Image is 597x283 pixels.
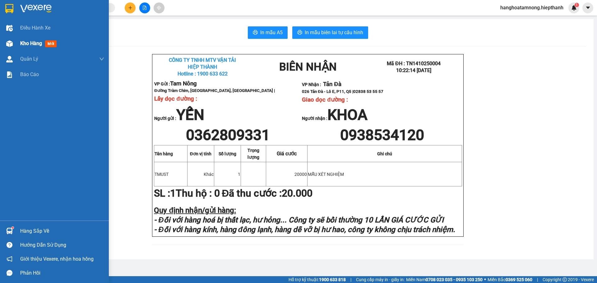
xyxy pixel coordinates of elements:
[282,187,312,199] span: 20.000
[277,151,297,157] span: Giá cước
[142,6,147,10] span: file-add
[7,270,12,276] span: message
[154,88,275,93] span: Đường Tràm Chim, [GEOGRAPHIC_DATA], [GEOGRAPHIC_DATA] |
[7,242,12,248] span: question-circle
[576,3,578,7] span: 1
[5,4,13,13] img: logo-vxr
[350,276,351,283] span: |
[20,240,104,250] div: Hướng dẫn sử dụng
[154,225,455,234] strong: - Đối với hàng kính, hàng đông lạnh, hàng dễ vỡ bị hư hao, công ty không chịu trách nhiệm.
[308,172,344,177] span: MẪU XÉT NGHIỆM
[2,39,80,48] span: Đường Tràm Chim, [GEOGRAPHIC_DATA], [GEOGRAPHIC_DATA] |
[302,82,341,87] strong: VP Nhận :
[190,151,211,156] strong: Đơn vị tính
[495,4,568,11] span: hanghoatamnong.hiepthanh
[154,187,176,199] strong: SL :
[20,24,50,32] span: Điều hành xe
[155,151,173,156] strong: Tên hàng
[154,206,236,215] strong: Quy định nhận/gửi hàng:
[20,71,39,78] span: Báo cáo
[20,55,38,63] span: Quản Lý
[87,35,128,41] strong: VP Nhận :
[396,67,431,73] span: 10:22:14 [DATE]
[170,80,197,87] span: Tam Nông
[488,276,532,283] span: Miền Bắc
[340,126,424,144] span: 0938534120
[186,126,270,144] span: 0362809331
[426,277,483,282] strong: 0708 023 035 - 0935 103 250
[139,2,150,13] button: file-add
[297,30,302,36] span: printer
[571,5,577,11] img: icon-new-feature
[5,3,52,15] strong: CÔNG TY TNHH MTV VẬN TẢI
[260,29,283,36] span: In mẫu A5
[3,23,53,29] span: Hotline : 1900 633 622
[87,42,168,47] span: 026 Tản Đà - Lô E, P11, Q5 |
[20,255,94,263] span: Giới thiệu Vexere, nhận hoa hồng
[176,187,212,199] strong: Thu hộ :
[305,29,363,36] span: In mẫu biên lai tự cấu hình
[506,277,532,282] strong: 0369 525 060
[154,95,197,102] span: Lấy dọc đường :
[157,6,161,10] span: aim
[154,116,204,121] strong: Người gửi :
[2,32,47,38] strong: VP Gửi :
[356,276,405,283] span: Cung cấp máy in - giấy in:
[6,56,13,62] img: warehouse-icon
[377,151,392,156] strong: Ghi chú
[323,81,341,88] span: Tản Đà
[387,61,441,66] span: Mã ĐH : TN1410250004
[20,31,47,38] span: Tam Nông
[248,148,259,160] span: Trọng lượng
[178,71,228,77] span: Hotline : 1900 633 622
[169,57,236,63] strong: CÔNG TY TNHH MTV VẬN TẢI
[302,89,383,94] span: 026 Tản Đà - Lô E, P11, Q5 |
[204,172,214,177] span: Khác
[20,226,104,236] div: Hàng sắp về
[154,2,164,13] button: aim
[7,256,12,262] span: notification
[155,172,169,177] span: TMUST
[302,116,368,121] strong: Người nhận :
[238,172,240,177] span: 1
[289,276,346,283] span: Hỗ trợ kỹ thuật:
[319,277,346,282] strong: 1900 633 818
[12,227,14,229] sup: 1
[484,278,486,281] span: ⚪️
[6,228,13,234] img: warehouse-icon
[585,5,591,11] span: caret-down
[20,268,104,278] div: Phản hồi
[6,71,13,78] img: solution-icon
[219,151,236,156] span: Số lượng
[6,25,13,31] img: warehouse-icon
[214,187,220,199] span: 0
[327,106,368,124] span: KHOA
[188,64,217,70] strong: HIỆP THÀNH
[537,276,538,283] span: |
[406,276,483,283] span: Miền Nam
[302,96,348,103] span: Giao dọc đường :
[176,106,204,124] span: YẾN
[128,6,132,10] span: plus
[58,10,115,22] strong: BIÊN NHẬN
[353,89,383,94] span: 02838 53 55 57
[248,26,288,39] button: printerIn mẫu A5
[170,187,176,199] span: 1
[20,40,42,46] span: Kho hàng
[292,26,368,39] button: printerIn mẫu biên lai tự cấu hình
[562,277,567,282] span: copyright
[154,81,197,86] strong: VP Gửi :
[214,187,315,199] span: Đã thu cước :
[253,30,258,36] span: printer
[125,2,136,13] button: plus
[575,3,579,7] sup: 1
[154,216,443,224] strong: - Đối với hàng hoá bị thất lạc, hư hỏng... Công ty sẽ bồi thường 10 LẦN GIÁ CƯỚC GỬI
[99,57,104,62] span: down
[582,2,593,13] button: caret-down
[6,40,13,47] img: warehouse-icon
[45,40,57,47] span: mới
[14,16,43,22] strong: HIỆP THÀNH
[294,172,307,177] span: 20000
[279,61,337,73] strong: BIÊN NHẬN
